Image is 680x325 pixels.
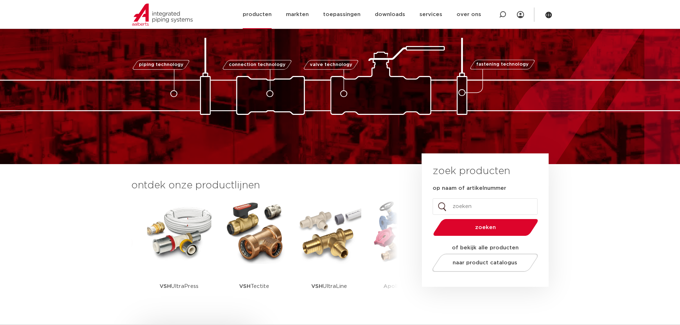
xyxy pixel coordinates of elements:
a: VSHUltraPress [147,200,211,309]
strong: Apollo [383,284,402,289]
label: op naam of artikelnummer [433,185,506,192]
span: connection technology [228,62,285,67]
p: UltraPress [160,264,198,309]
button: zoeken [430,218,541,237]
span: naar product catalogus [453,260,517,265]
strong: of bekijk alle producten [452,245,519,250]
strong: VSH [311,284,323,289]
strong: VSH [160,284,171,289]
span: valve technology [310,62,352,67]
a: VSHUltraLine [297,200,361,309]
span: fastening technology [476,62,529,67]
a: VSHTectite [222,200,286,309]
h3: zoek producten [433,164,510,178]
input: zoeken [433,198,538,215]
a: ApolloProFlow [372,200,436,309]
p: UltraLine [311,264,347,309]
a: naar product catalogus [430,254,540,272]
p: Tectite [239,264,269,309]
span: piping technology [139,62,183,67]
p: ProFlow [383,264,425,309]
h3: ontdek onze productlijnen [131,178,398,193]
strong: VSH [239,284,251,289]
span: zoeken [452,225,520,230]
